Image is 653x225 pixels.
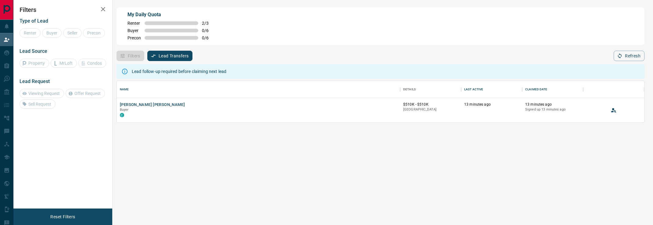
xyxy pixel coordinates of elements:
span: 0 / 6 [202,28,215,33]
button: [PERSON_NAME] [PERSON_NAME] [120,102,185,108]
div: Claimed Date [522,81,583,98]
div: Last Active [461,81,522,98]
h2: Filters [20,6,106,13]
span: Type of Lead [20,18,48,24]
p: $510K - $510K [403,102,458,107]
button: Lead Transfers [147,51,193,61]
button: View Lead [609,106,618,115]
div: condos.ca [120,113,124,117]
p: 13 minutes ago [464,102,519,107]
button: Refresh [614,51,644,61]
p: [GEOGRAPHIC_DATA] [403,107,458,112]
div: Details [400,81,461,98]
div: Last Active [464,81,483,98]
span: 2 / 3 [202,21,215,26]
span: Lead Source [20,48,47,54]
span: 0 / 6 [202,35,215,40]
div: Name [117,81,400,98]
span: Buyer [120,108,129,112]
span: Precon [127,35,141,40]
div: Details [403,81,416,98]
p: My Daily Quota [127,11,215,18]
p: 13 minutes ago [525,102,580,107]
p: Signed up 13 minutes ago [525,107,580,112]
span: Renter [127,21,141,26]
div: Claimed Date [525,81,547,98]
div: Lead follow-up required before claiming next lead [132,66,226,77]
svg: View Lead [611,107,617,113]
span: Buyer [127,28,141,33]
span: Lead Request [20,78,50,84]
button: Reset Filters [46,212,79,222]
div: Name [120,81,129,98]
